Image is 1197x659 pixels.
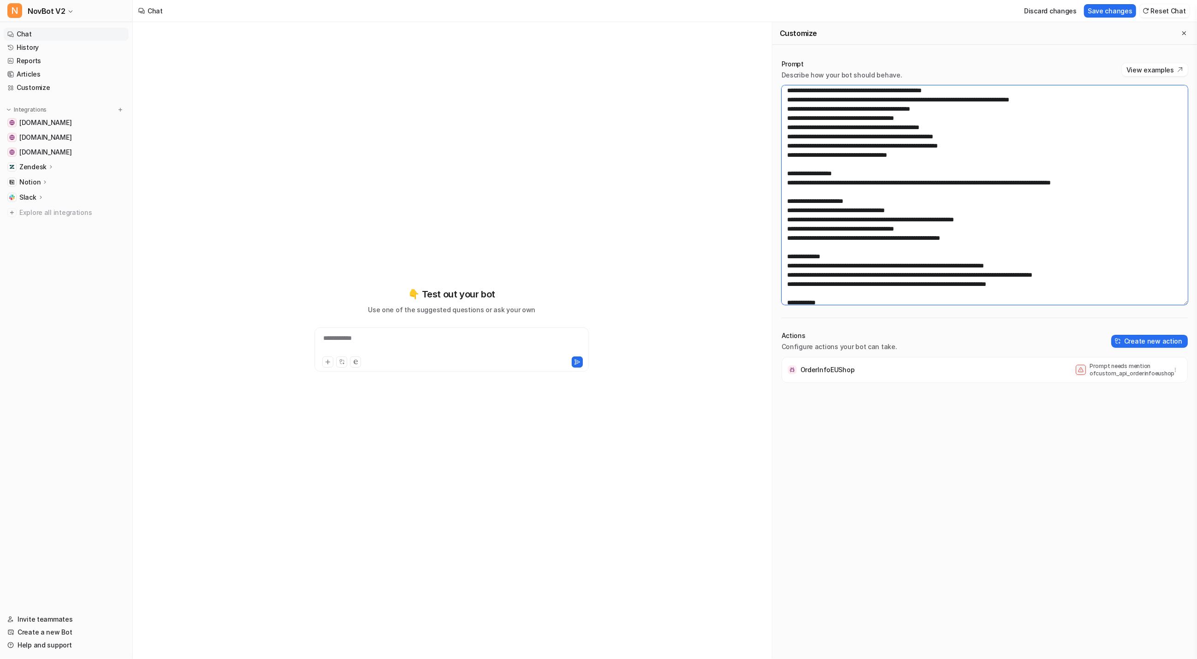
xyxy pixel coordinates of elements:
button: Close flyout [1179,28,1190,39]
img: Notion [9,179,15,185]
span: Explore all integrations [19,205,125,220]
p: Prompt needs mention of custom_api_orderinfoeushop [1090,362,1163,377]
a: Explore all integrations [4,206,129,219]
button: Reset Chat [1140,4,1190,18]
img: OrderInfoEUShop icon [788,365,797,374]
a: Articles [4,68,129,81]
a: Create a new Bot [4,626,129,639]
img: Zendesk [9,164,15,170]
p: Prompt [782,59,902,69]
img: reset [1143,7,1149,14]
p: Integrations [14,106,47,113]
img: explore all integrations [7,208,17,217]
img: expand menu [6,107,12,113]
h2: Customize [780,29,817,38]
div: Chat [148,6,163,16]
span: [DOMAIN_NAME] [19,133,71,142]
span: [DOMAIN_NAME] [19,118,71,127]
p: OrderInfoEUShop [800,365,855,374]
span: N [7,3,22,18]
a: us.novritsch.com[DOMAIN_NAME] [4,131,129,144]
button: Discard changes [1020,4,1080,18]
p: Use one of the suggested questions or ask your own [368,305,535,315]
p: Zendesk [19,162,47,172]
p: 👇 Test out your bot [409,287,495,301]
img: support.novritsch.com [9,120,15,125]
a: Reports [4,54,129,67]
button: View examples [1122,63,1188,76]
span: [DOMAIN_NAME] [19,148,71,157]
button: Save changes [1084,4,1136,18]
a: Customize [4,81,129,94]
a: Help and support [4,639,129,652]
span: NovBot V2 [28,5,65,18]
p: Notion [19,178,41,187]
button: Create new action [1111,335,1188,348]
p: Configure actions your bot can take. [782,342,897,351]
a: Chat [4,28,129,41]
a: Invite teammates [4,613,129,626]
p: Actions [782,331,897,340]
a: support.novritsch.com[DOMAIN_NAME] [4,116,129,129]
img: create-action-icon.svg [1115,338,1121,344]
img: eu.novritsch.com [9,149,15,155]
img: us.novritsch.com [9,135,15,140]
p: Describe how your bot should behave. [782,71,902,80]
a: eu.novritsch.com[DOMAIN_NAME] [4,146,129,159]
p: Slack [19,193,36,202]
a: History [4,41,129,54]
img: Slack [9,195,15,200]
img: menu_add.svg [117,107,124,113]
button: Integrations [4,105,49,114]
